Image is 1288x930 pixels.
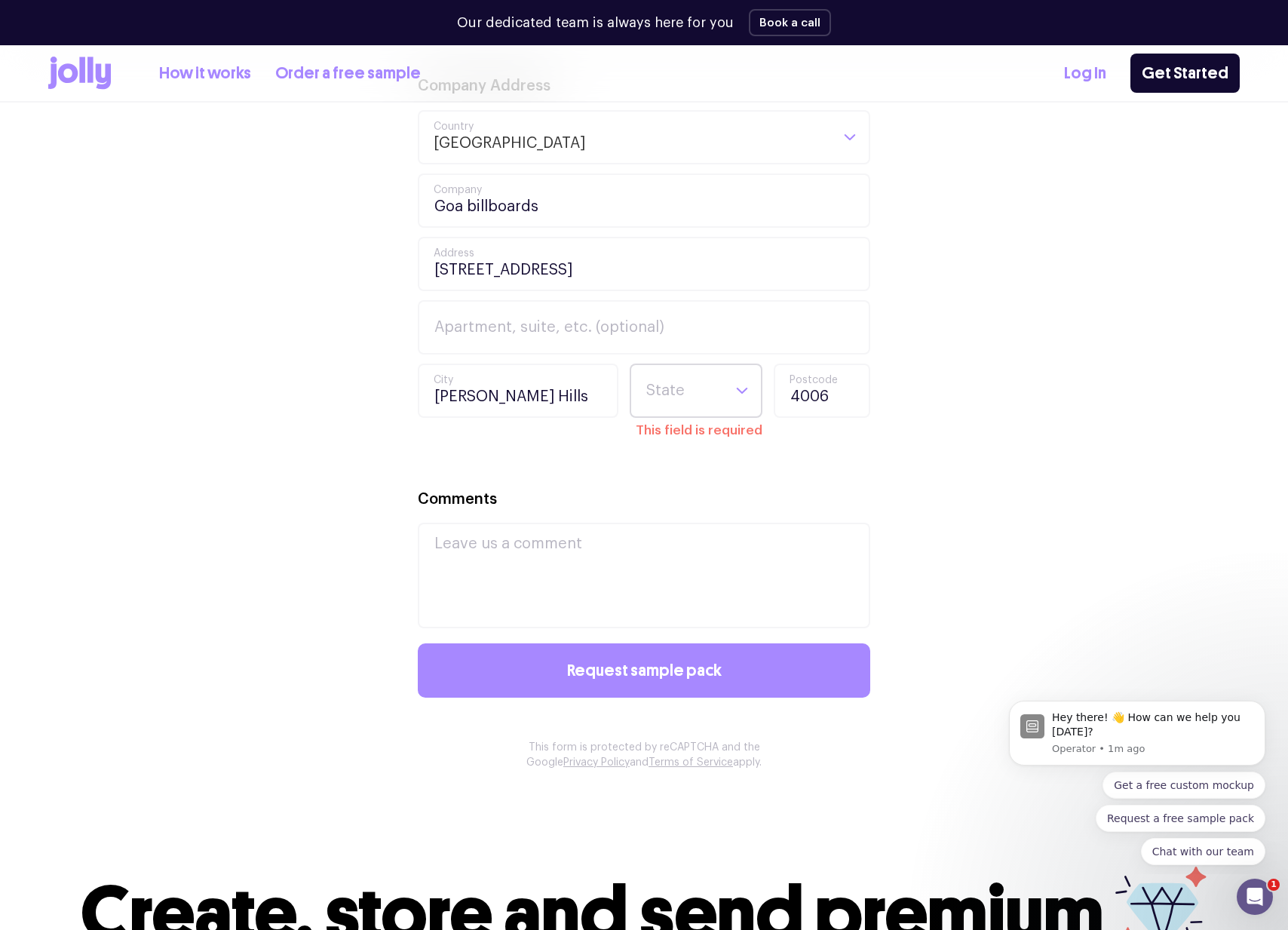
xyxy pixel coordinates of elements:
input: Search for option [586,112,830,163]
a: How it works [159,61,251,86]
div: Search for option [418,110,870,164]
span: 1 [1268,879,1280,891]
input: Search for option [645,365,722,416]
span: Request sample pack [567,662,722,679]
a: Privacy Policy [563,757,630,768]
div: Search for option [630,364,762,418]
a: Order a free sample [275,61,421,86]
a: Log In [1064,61,1106,86]
button: Book a call [749,9,831,36]
iframe: Intercom live chat [1237,879,1273,915]
a: Terms of Service [649,757,733,768]
iframe: Intercom notifications message [986,687,1288,874]
button: Request sample pack [418,643,870,698]
p: This form is protected by reCAPTCHA and the Google and apply. [499,740,789,770]
span: [GEOGRAPHIC_DATA] [433,112,586,163]
p: Our dedicated team is always here for you [457,13,734,33]
a: Get Started [1130,54,1240,93]
label: Comments [418,489,497,511]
